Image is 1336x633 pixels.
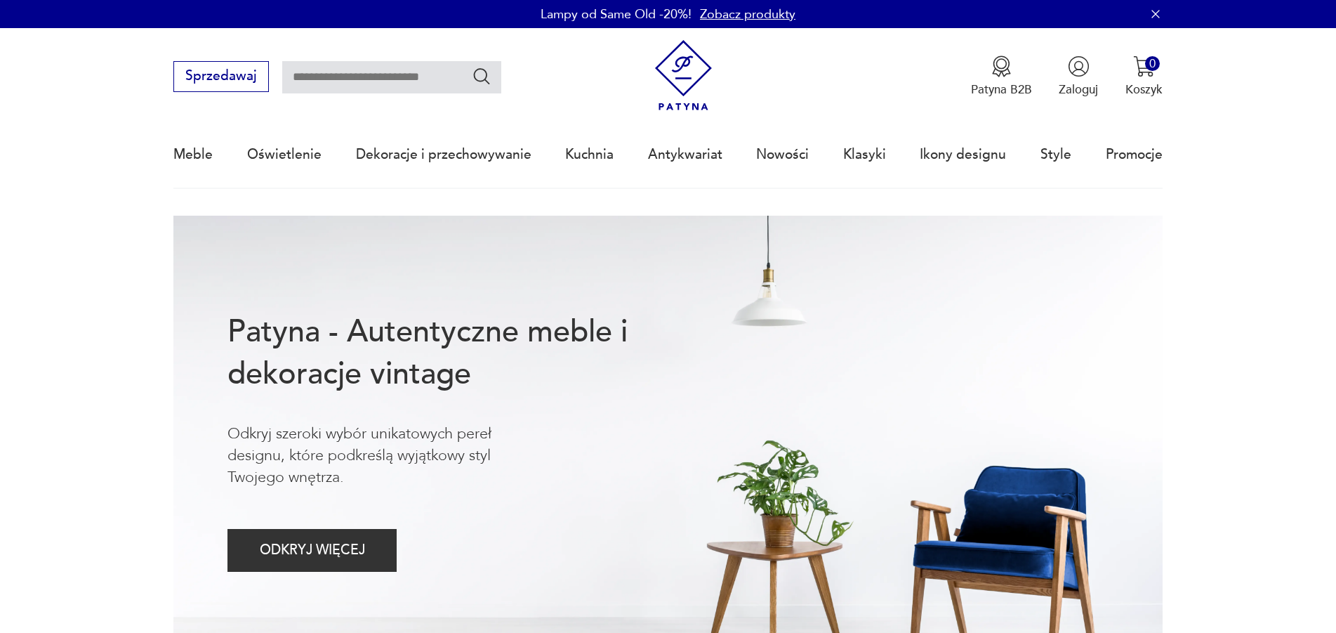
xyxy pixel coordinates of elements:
[247,122,322,187] a: Oświetlenie
[971,81,1032,98] p: Patyna B2B
[1059,56,1098,98] button: Zaloguj
[356,122,531,187] a: Dekoracje i przechowywanie
[971,56,1032,98] a: Ikona medaluPatyna B2B
[1125,81,1163,98] p: Koszyk
[648,40,719,111] img: Patyna - sklep z meblami i dekoracjami vintage
[173,72,268,83] a: Sprzedawaj
[227,529,397,572] button: ODKRYJ WIĘCEJ
[991,56,1012,77] img: Ikona medalu
[1068,56,1090,77] img: Ikonka użytkownika
[227,423,548,489] p: Odkryj szeroki wybór unikatowych pereł designu, które podkreślą wyjątkowy styl Twojego wnętrza.
[920,122,1006,187] a: Ikony designu
[1106,122,1163,187] a: Promocje
[1059,81,1098,98] p: Zaloguj
[843,122,886,187] a: Klasyki
[565,122,614,187] a: Kuchnia
[756,122,809,187] a: Nowości
[1133,56,1155,77] img: Ikona koszyka
[1125,56,1163,98] button: 0Koszyk
[227,311,682,396] h1: Patyna - Autentyczne meble i dekoracje vintage
[173,122,213,187] a: Meble
[648,122,722,187] a: Antykwariat
[700,6,795,23] a: Zobacz produkty
[173,61,268,92] button: Sprzedawaj
[971,56,1032,98] button: Patyna B2B
[541,6,692,23] p: Lampy od Same Old -20%!
[1040,122,1071,187] a: Style
[227,546,397,557] a: ODKRYJ WIĘCEJ
[472,66,492,86] button: Szukaj
[1145,56,1160,71] div: 0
